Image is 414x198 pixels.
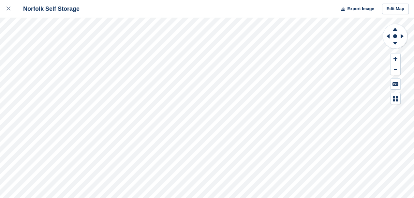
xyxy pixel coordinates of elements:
[337,4,374,14] button: Export Image
[17,5,80,13] div: Norfolk Self Storage
[391,79,400,89] button: Keyboard Shortcuts
[391,93,400,104] button: Map Legend
[391,64,400,75] button: Zoom Out
[391,53,400,64] button: Zoom In
[382,4,409,14] a: Edit Map
[347,6,374,12] span: Export Image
